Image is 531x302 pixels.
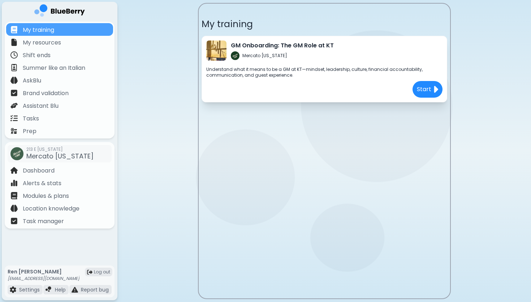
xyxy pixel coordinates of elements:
img: logout [87,269,92,275]
p: Assistant Blu [23,102,59,110]
img: file icon [10,167,18,174]
img: file icon [10,217,18,225]
a: Startfile icon [410,81,442,98]
p: Brand validation [23,89,69,98]
p: Prep [23,127,36,136]
img: file icon [10,205,18,212]
p: Modules & plans [23,192,69,200]
p: GM Onboarding: The GM Role at KT [231,41,334,50]
img: GM Onboarding: The GM Role at KT [206,41,226,61]
img: file icon [10,179,18,187]
img: file icon [433,84,438,95]
img: Mercato Georgia logo [231,51,239,60]
img: file icon [72,286,78,293]
p: Understand what it means to be a GM at KT—mindset, leadership, culture, financial accountability,... [206,67,442,78]
img: file icon [10,127,18,135]
p: My training [23,26,54,34]
p: [EMAIL_ADDRESS][DOMAIN_NAME] [8,276,79,281]
span: Log out [94,269,110,275]
span: 213 E [US_STATE] [26,146,94,152]
img: company thumbnail [10,147,23,160]
img: file icon [46,286,52,293]
p: Shift ends [23,51,51,60]
img: file icon [10,102,18,109]
p: Task manager [23,217,64,226]
img: file icon [10,39,18,46]
p: Start [417,85,431,94]
img: file icon [10,286,16,293]
p: Tasks [23,114,39,123]
img: file icon [10,51,18,59]
p: Help [55,286,66,293]
p: Alerts & stats [23,179,61,188]
p: My training [202,18,447,30]
p: Settings [19,286,40,293]
p: My resources [23,38,61,47]
span: Mercato [US_STATE] [26,152,94,161]
img: file icon [10,89,18,97]
p: Summer like an Italian [23,64,85,72]
img: company logo [34,4,85,19]
p: Mercato [US_STATE] [242,53,287,59]
img: file icon [10,26,18,33]
img: file icon [10,192,18,199]
p: Location knowledge [23,204,79,213]
p: Ren [PERSON_NAME] [8,268,79,275]
p: AskBlu [23,76,41,85]
img: file icon [10,64,18,71]
img: file icon [10,115,18,122]
p: Dashboard [23,166,55,175]
p: Report bug [81,286,109,293]
img: file icon [10,77,18,84]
